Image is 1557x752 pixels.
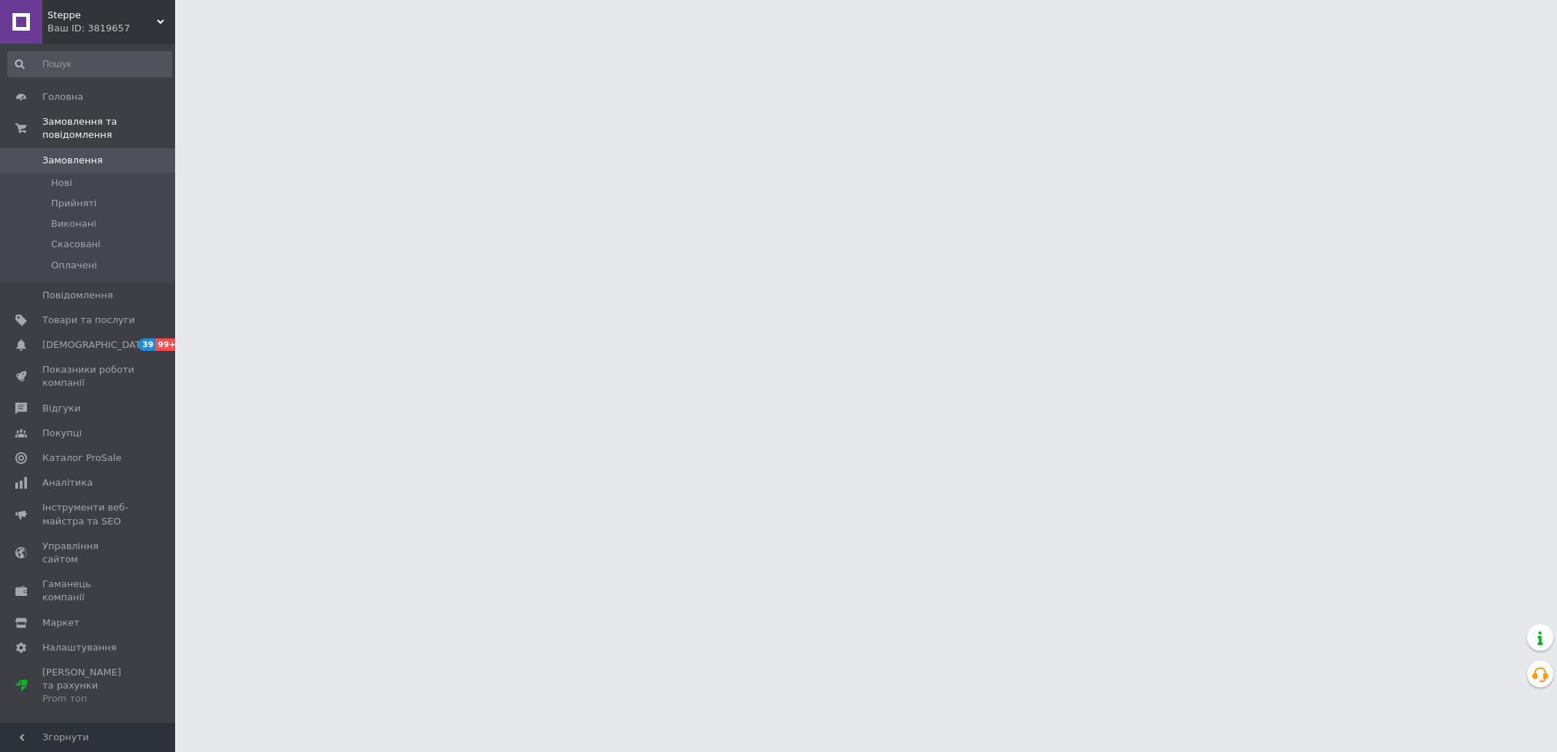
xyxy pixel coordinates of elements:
[42,540,135,566] span: Управління сайтом
[42,427,82,440] span: Покупці
[42,402,80,415] span: Відгуки
[51,217,96,230] span: Виконані
[42,616,80,629] span: Маркет
[42,666,135,706] span: [PERSON_NAME] та рахунки
[7,51,172,77] input: Пошук
[51,177,72,190] span: Нові
[155,338,179,351] span: 99+
[42,338,150,352] span: [DEMOGRAPHIC_DATA]
[42,314,135,327] span: Товари та послуги
[42,115,175,142] span: Замовлення та повідомлення
[42,154,103,167] span: Замовлення
[51,197,96,210] span: Прийняті
[139,338,155,351] span: 39
[47,22,175,35] div: Ваш ID: 3819657
[42,692,135,705] div: Prom топ
[42,90,83,104] span: Головна
[42,501,135,527] span: Інструменти веб-майстра та SEO
[42,451,121,465] span: Каталог ProSale
[51,238,101,251] span: Скасовані
[47,9,157,22] span: Steppe
[42,363,135,389] span: Показники роботи компанії
[42,578,135,604] span: Гаманець компанії
[42,476,93,489] span: Аналітика
[51,259,97,272] span: Оплачені
[42,289,113,302] span: Повідомлення
[42,641,117,654] span: Налаштування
